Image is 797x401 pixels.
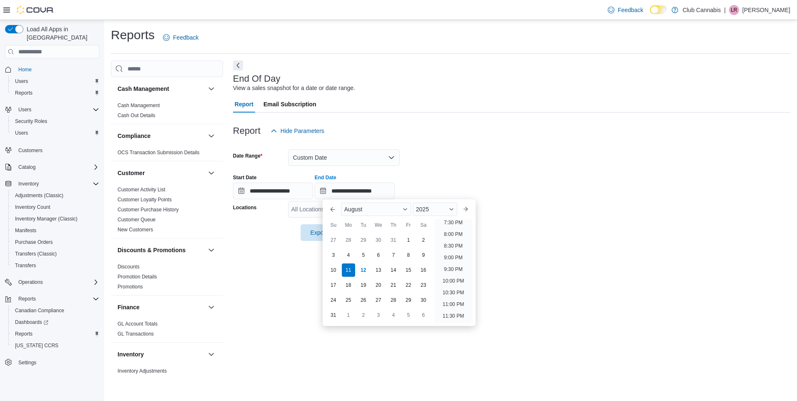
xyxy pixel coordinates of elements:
span: Reports [15,294,99,304]
span: Settings [15,357,99,368]
span: Users [18,106,31,113]
a: Users [12,76,31,86]
h3: Customer [118,169,145,177]
a: Reports [12,88,36,98]
span: Manifests [12,226,99,236]
a: GL Account Totals [118,321,158,327]
p: | [724,5,726,15]
div: Compliance [111,148,223,161]
p: Club Cannabis [682,5,721,15]
button: Discounts & Promotions [118,246,205,254]
div: day-15 [402,263,415,277]
button: Users [2,104,103,115]
a: New Customers [118,227,153,233]
span: LR [731,5,737,15]
button: Canadian Compliance [8,305,103,316]
a: Discounts [118,264,140,270]
span: OCS Transaction Submission Details [118,149,200,156]
div: Discounts & Promotions [111,262,223,295]
span: Customer Activity List [118,186,165,193]
div: day-30 [417,293,430,307]
span: Inventory Count [15,204,50,211]
button: Customers [2,144,103,156]
button: Cash Management [118,85,205,93]
div: day-2 [417,233,430,247]
button: Inventory [2,178,103,190]
div: day-7 [387,248,400,262]
span: Washington CCRS [12,341,99,351]
div: day-28 [342,233,355,247]
span: Catalog [18,164,35,170]
span: Home [15,64,99,75]
button: Export [301,224,347,241]
span: Dark Mode [650,14,650,15]
div: day-29 [402,293,415,307]
button: Adjustments (Classic) [8,190,103,201]
div: Th [387,218,400,232]
button: Customer [206,168,216,178]
span: GL Transactions [118,331,154,337]
div: August, 2025 [326,233,431,323]
span: Users [12,128,99,138]
div: day-29 [357,233,370,247]
a: Dashboards [8,316,103,328]
button: Inventory Manager (Classic) [8,213,103,225]
div: day-17 [327,278,340,292]
button: Inventory Count [8,201,103,213]
span: Feedback [173,33,198,42]
a: Reports [12,329,36,339]
div: day-4 [342,248,355,262]
button: Finance [206,302,216,312]
span: Users [12,76,99,86]
li: 7:30 PM [441,218,466,228]
div: day-18 [342,278,355,292]
input: Press the down key to enter a popover containing a calendar. Press the escape key to close the po... [315,183,395,199]
div: day-12 [357,263,370,277]
label: Date Range [233,153,263,159]
div: day-13 [372,263,385,277]
span: [US_STATE] CCRS [15,342,58,349]
button: Discounts & Promotions [206,245,216,255]
h3: Inventory [118,350,144,358]
div: day-27 [372,293,385,307]
div: Fr [402,218,415,232]
span: Reports [15,331,33,337]
div: Customer [111,185,223,238]
span: August [344,206,363,213]
span: Transfers [12,261,99,271]
div: day-5 [402,308,415,322]
span: Adjustments (Classic) [15,192,63,199]
button: Compliance [206,131,216,141]
button: Hide Parameters [267,123,328,139]
a: [US_STATE] CCRS [12,341,62,351]
span: Inventory by Product Historical [118,378,185,384]
button: Inventory [118,350,205,358]
span: Transfers [15,262,36,269]
span: Inventory Manager (Classic) [15,216,78,222]
li: 8:30 PM [441,241,466,251]
button: Inventory [206,349,216,359]
div: day-8 [402,248,415,262]
button: Previous Month [326,203,339,216]
button: Catalog [15,162,39,172]
a: Inventory Adjustments [118,368,167,374]
a: Adjustments (Classic) [12,190,67,200]
button: Transfers (Classic) [8,248,103,260]
button: Reports [15,294,39,304]
a: Customer Queue [118,217,155,223]
button: Compliance [118,132,205,140]
a: Users [12,128,31,138]
a: Promotions [118,284,143,290]
button: Users [8,127,103,139]
div: day-6 [417,308,430,322]
span: Cash Out Details [118,112,155,119]
div: day-27 [327,233,340,247]
span: Adjustments (Classic) [12,190,99,200]
div: day-3 [327,248,340,262]
button: Settings [2,356,103,368]
span: Reports [15,90,33,96]
a: Promotion Details [118,274,157,280]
